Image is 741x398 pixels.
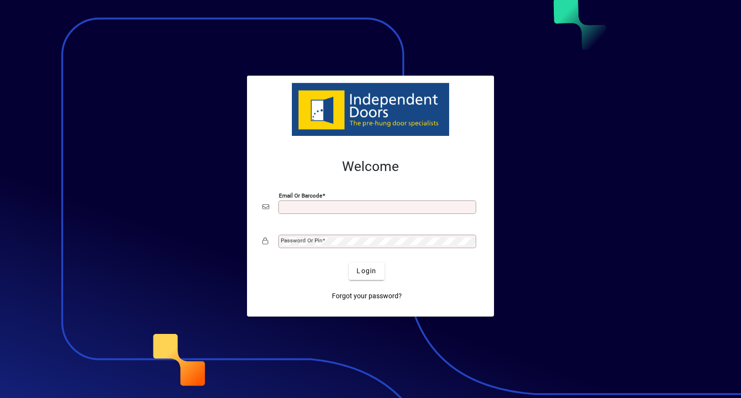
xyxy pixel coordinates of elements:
span: Login [357,266,376,276]
mat-label: Email or Barcode [279,192,322,199]
span: Forgot your password? [332,291,402,301]
mat-label: Password or Pin [281,237,322,244]
h2: Welcome [262,159,479,175]
button: Login [349,263,384,280]
a: Forgot your password? [328,288,406,305]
